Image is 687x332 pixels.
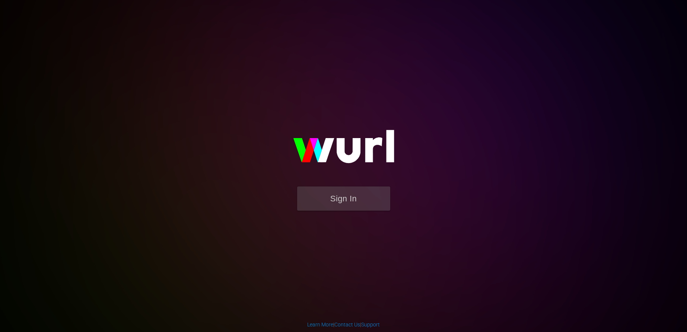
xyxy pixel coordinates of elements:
a: Contact Us [334,322,360,328]
div: | | [307,321,380,328]
a: Learn More [307,322,333,328]
a: Support [361,322,380,328]
button: Sign In [297,186,390,211]
img: wurl-logo-on-black-223613ac3d8ba8fe6dc639794a292ebdb59501304c7dfd60c99c58986ef67473.svg [269,114,418,186]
